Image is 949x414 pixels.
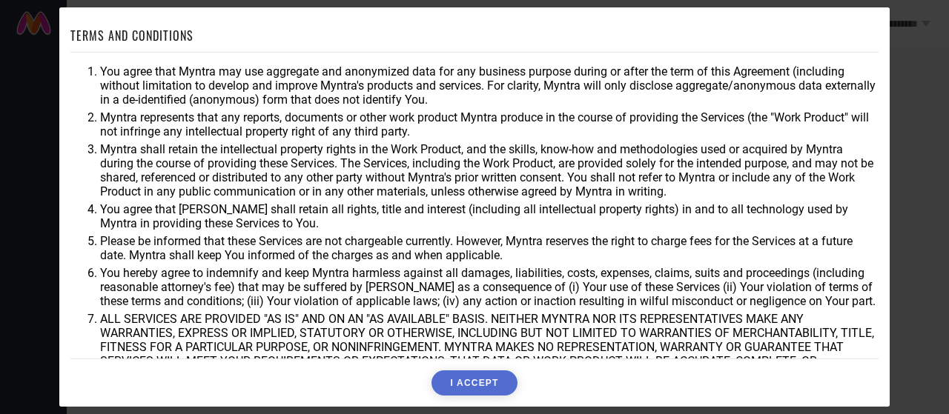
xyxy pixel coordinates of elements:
[431,370,517,395] button: I ACCEPT
[70,27,194,44] h1: TERMS AND CONDITIONS
[100,110,879,138] li: Myntra represents that any reports, documents or other work product Myntra produce in the course ...
[100,202,879,230] li: You agree that [PERSON_NAME] shall retain all rights, title and interest (including all intellect...
[100,64,879,107] li: You agree that Myntra may use aggregate and anonymized data for any business purpose during or af...
[100,266,879,308] li: You hereby agree to indemnify and keep Myntra harmless against all damages, liabilities, costs, e...
[100,142,879,198] li: Myntra shall retain the intellectual property rights in the Work Product, and the skills, know-ho...
[100,312,879,382] li: ALL SERVICES ARE PROVIDED "AS IS" AND ON AN "AS AVAILABLE" BASIS. NEITHER MYNTRA NOR ITS REPRESEN...
[100,234,879,262] li: Please be informed that these Services are not chargeable currently. However, Myntra reserves the...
